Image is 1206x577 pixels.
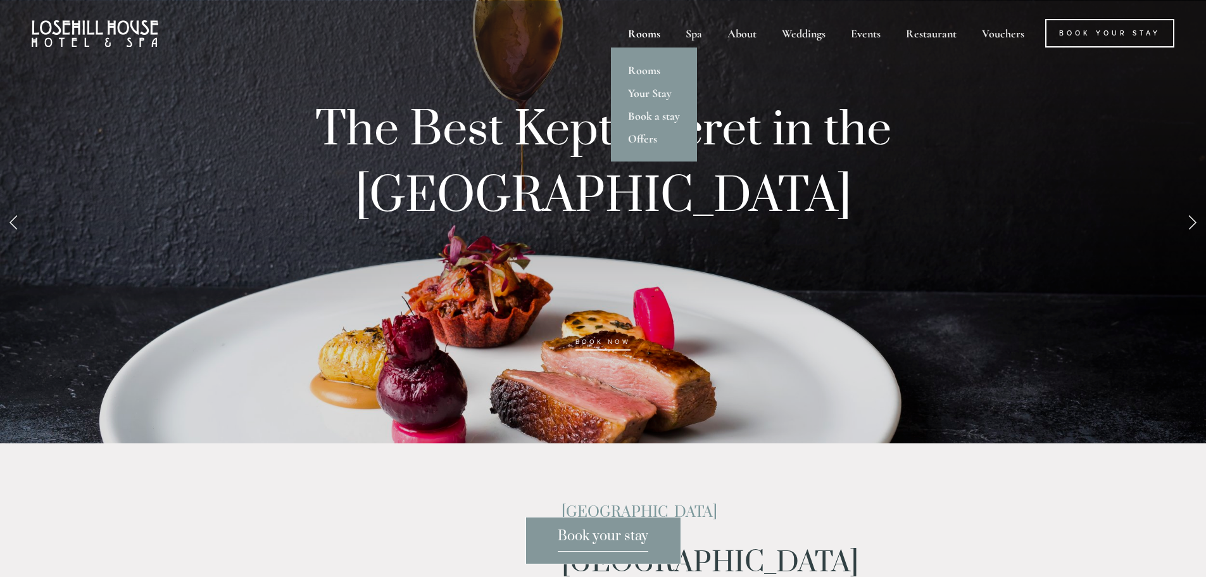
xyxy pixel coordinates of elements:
span: Book your stay [558,528,648,552]
img: Losehill House [32,20,158,47]
a: Your Stay [611,82,697,105]
a: BOOK NOW [575,338,630,351]
a: Book your stay [525,517,681,564]
div: Restaurant [895,19,968,48]
a: Book Your Stay [1045,19,1174,48]
h2: [GEOGRAPHIC_DATA] [562,504,853,521]
a: Next Slide [1178,203,1206,241]
div: Weddings [770,19,837,48]
a: Book a stay [611,105,697,127]
div: About [716,19,768,48]
a: Rooms [611,59,697,82]
p: The Best Kept Secret in the [GEOGRAPHIC_DATA] [280,97,926,363]
div: Rooms [617,19,672,48]
a: Offers [611,127,697,150]
div: Spa [674,19,713,48]
div: Events [839,19,892,48]
a: Vouchers [970,19,1036,48]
